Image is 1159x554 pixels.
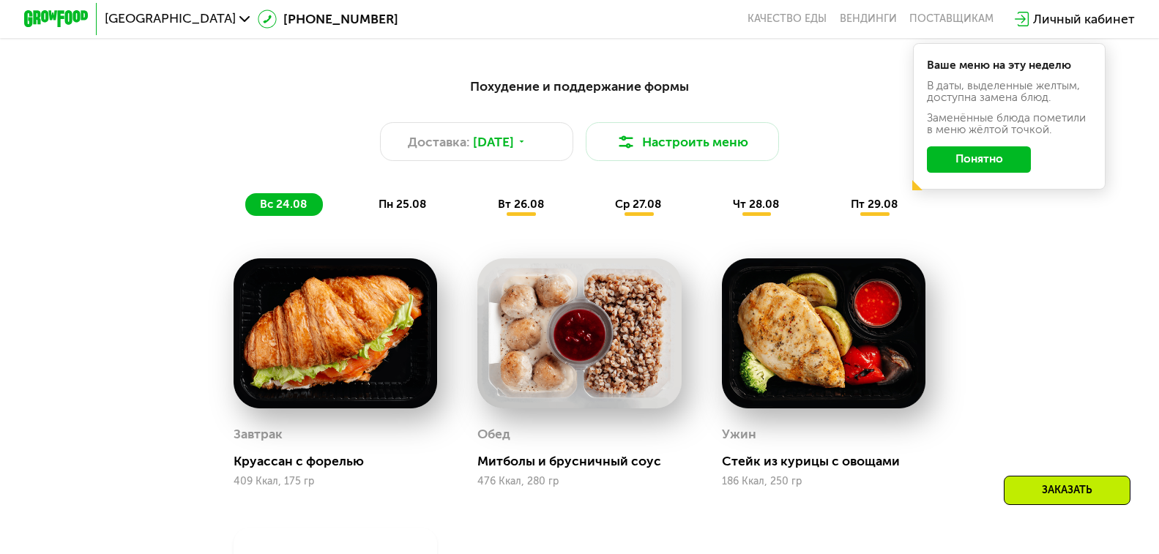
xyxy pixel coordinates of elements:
div: Ужин [722,422,756,446]
div: Похудение и поддержание формы [103,77,1056,97]
a: [PHONE_NUMBER] [258,10,398,29]
div: Стейк из курицы с овощами [722,453,939,469]
span: пт 29.08 [851,198,898,211]
div: Круассан с форелью [234,453,450,469]
span: вс 24.08 [260,198,307,211]
span: [DATE] [473,132,514,151]
div: Митболы и брусничный соус [477,453,694,469]
div: 409 Ккал, 175 гр [234,476,438,487]
span: Доставка: [408,132,470,151]
div: Заменённые блюда пометили в меню жёлтой точкой. [927,113,1091,135]
div: Завтрак [234,422,283,446]
button: Настроить меню [586,122,779,161]
div: 186 Ккал, 250 гр [722,476,926,487]
div: 476 Ккал, 280 гр [477,476,682,487]
span: ср 27.08 [615,198,661,211]
div: Заказать [1004,476,1130,505]
span: пн 25.08 [379,198,426,211]
div: поставщикам [909,12,994,26]
div: Обед [477,422,510,446]
span: чт 28.08 [733,198,779,211]
button: Понятно [927,146,1031,172]
span: вт 26.08 [498,198,544,211]
span: [GEOGRAPHIC_DATA] [105,12,236,26]
div: Ваше меню на эту неделю [927,60,1091,71]
a: Качество еды [748,12,827,26]
a: Вендинги [840,12,897,26]
div: В даты, выделенные желтым, доступна замена блюд. [927,81,1091,103]
div: Личный кабинет [1033,10,1135,29]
